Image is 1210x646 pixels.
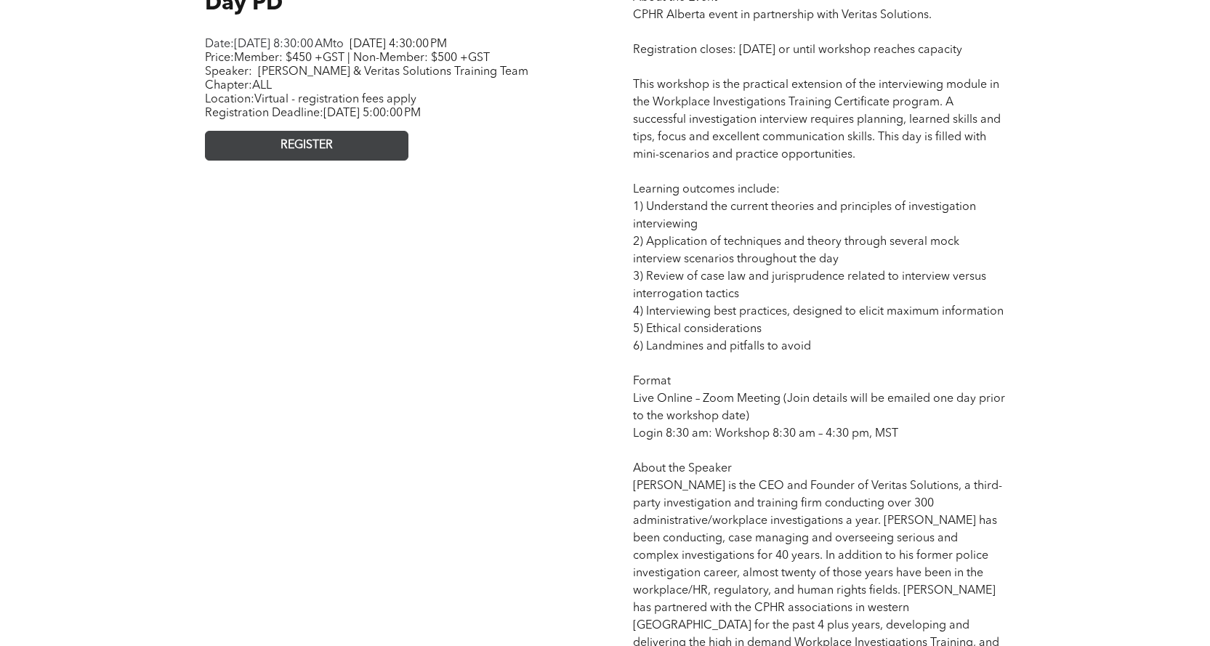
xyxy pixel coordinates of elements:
span: Speaker: [205,66,252,78]
span: [DATE] 5:00:00 PM [323,108,421,119]
a: REGISTER [205,131,408,161]
span: Price: [205,52,490,64]
span: REGISTER [281,139,333,153]
span: Member: $450 +GST | Non-Member: $500 +GST [234,52,490,64]
span: [DATE] 8:30:00 AM [234,39,333,50]
span: ALL [252,80,272,92]
span: Virtual - registration fees apply [254,94,416,105]
span: [DATE] 4:30:00 PM [350,39,447,50]
span: [PERSON_NAME] & Veritas Solutions Training Team [258,66,528,78]
span: Date: to [205,39,344,50]
span: Location: Registration Deadline: [205,94,421,119]
span: Chapter: [205,80,272,92]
